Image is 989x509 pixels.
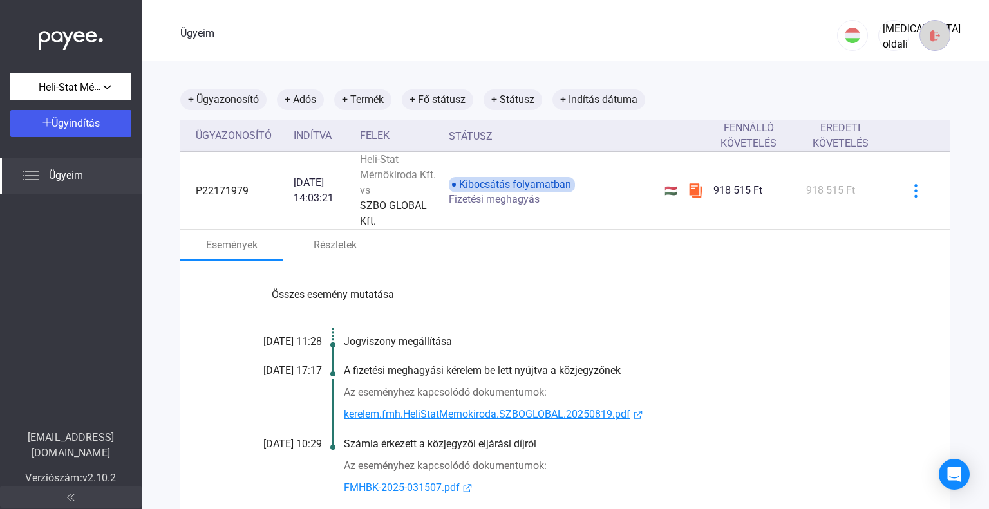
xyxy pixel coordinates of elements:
[42,118,52,127] img: plus-white.svg
[344,408,630,420] font: kerelem.fmh.HeliStatMernokiroda.SZBOGLOBAL.20250819.pdf
[630,410,646,420] img: külső link-kék
[878,20,909,51] button: [MEDICAL_DATA] oldali
[23,168,39,183] img: list.svg
[294,176,334,204] font: [DATE] 14:03:21
[314,239,357,251] font: Részletek
[344,407,886,423] a: kerelem.fmh.HeliStatMernokiroda.SZBOGLOBAL.20250819.pdfkülső link-kék
[410,93,466,106] font: + Fő státusz
[344,335,452,347] font: Jogviszony megállítása
[344,386,547,398] font: Az eseményhez kapcsolódó dokumentumok:
[721,122,777,149] font: Fennálló követelés
[344,480,886,496] a: FMHBK-2025-031507.pdfkülső link-kék
[263,335,322,347] font: [DATE] 11:28
[460,483,475,493] img: külső link-kék
[806,184,855,196] font: 918 515 Ft
[294,129,332,142] font: Indítva
[196,129,272,142] font: Ügyazonosító
[688,183,703,198] img: szamlazzhu-mini
[272,288,394,301] font: Összes esemény mutatása
[49,169,83,181] font: Ügyeim
[360,199,427,227] font: SZBO GLOBAL Kft.
[82,472,117,484] font: v2.10.2
[344,438,536,450] font: Számla érkezett a közjegyzői eljárási díjról
[263,364,322,376] font: [DATE] 17:17
[806,120,886,151] div: Eredeti követelés
[845,28,860,43] img: HU
[560,93,637,106] font: + Indítás dátuma
[206,239,258,251] font: Események
[52,117,100,129] font: Ügyindítás
[263,438,322,450] font: [DATE] 10:29
[10,73,131,100] button: Heli-Stat Mérnökiroda Kft.
[664,185,677,197] font: 🇭🇺
[813,122,869,149] font: Eredeti követelés
[713,184,762,196] font: 918 515 Ft
[196,185,249,197] font: P22171979
[902,177,929,204] button: kékebb
[67,494,75,501] img: arrow-double-left-grey.svg
[360,153,436,196] font: Heli-Stat Mérnökiroda Kft. vs
[344,364,621,376] font: A fizetési meghagyási kérelem be lett nyújtva a közjegyzőnek
[449,130,493,142] font: Státusz
[837,20,868,51] button: HU
[909,184,923,198] img: kékebb
[449,193,540,205] font: Fizetési meghagyás
[196,128,283,143] div: Ügyazonosító
[285,93,316,106] font: + Adós
[360,128,438,143] div: Felek
[39,80,156,93] font: Heli-Stat Mérnökiroda Kft.
[459,178,571,190] font: Kibocsátás folyamatban
[342,93,384,106] font: + Termék
[188,93,259,106] font: + Ügyazonosító
[491,93,534,106] font: + Státusz
[180,27,214,39] font: Ügyeim
[10,110,131,137] button: Ügyindítás
[344,459,547,472] font: Az eseményhez kapcsolódó dokumentumok:
[344,481,460,494] font: FMHBK-2025-031507.pdf
[713,120,796,151] div: Fennálló követelés
[939,459,970,490] div: Intercom Messenger megnyitása
[28,431,114,459] font: [EMAIL_ADDRESS][DOMAIN_NAME]
[25,472,82,484] font: Verziószám:
[928,29,942,42] img: kijelentkezés-piros
[39,24,103,50] img: white-payee-white-dot.svg
[294,128,350,143] div: Indítva
[360,129,390,142] font: Felek
[883,23,961,50] font: [MEDICAL_DATA] oldali
[919,20,950,51] button: kijelentkezés-piros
